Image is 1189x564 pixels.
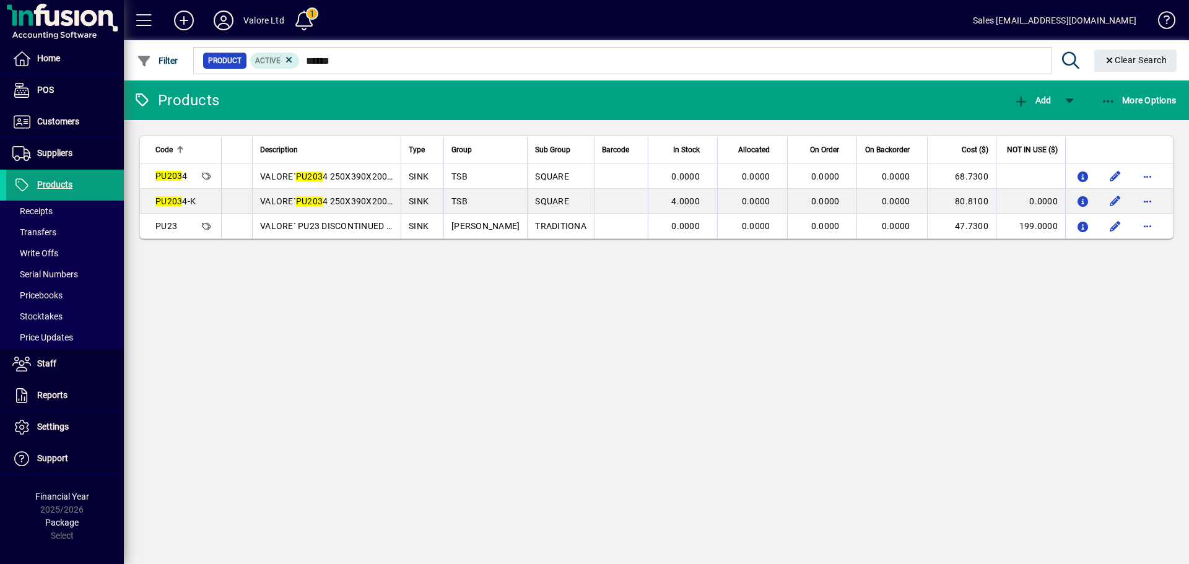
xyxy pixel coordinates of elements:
div: In Stock [656,143,711,157]
button: Profile [204,9,243,32]
span: On Order [810,143,839,157]
span: Allocated [738,143,770,157]
span: 0.0000 [742,221,770,231]
a: Support [6,443,124,474]
span: SQUARE [535,196,569,206]
button: More options [1138,191,1157,211]
a: Settings [6,412,124,443]
span: Price Updates [12,332,73,342]
span: Settings [37,422,69,432]
span: 0.0000 [671,171,700,181]
span: PU23 [155,221,177,231]
span: On Backorder [865,143,910,157]
span: Type [409,143,425,157]
span: 4.0000 [671,196,700,206]
a: Knowledge Base [1149,2,1174,43]
span: SQUARE [535,171,569,181]
span: 0.0000 [882,196,910,206]
span: Products [37,180,72,189]
span: 0.0000 [811,221,840,231]
span: Package [45,518,79,527]
a: Stocktakes [6,306,124,327]
em: PU203 [155,196,182,206]
span: TRADITIONA [535,221,586,231]
div: On Backorder [865,143,921,157]
span: 4-K [155,196,196,206]
span: VALORE` 4 250X390X200 SMALL SINK [260,171,440,181]
button: Add [1011,89,1054,111]
span: NOT IN USE ($) [1007,143,1058,157]
td: 47.7300 [927,214,995,238]
a: Staff [6,349,124,380]
span: Reports [37,390,68,400]
a: Serial Numbers [6,264,124,285]
mat-chip: Activation Status: Active [250,53,300,69]
td: 0.0000 [996,189,1065,214]
span: Customers [37,116,79,126]
span: Add [1014,95,1051,105]
div: On Order [795,143,850,157]
span: Home [37,53,60,63]
div: Allocated [725,143,781,157]
span: Description [260,143,298,157]
button: More options [1138,216,1157,236]
span: 0.0000 [671,221,700,231]
span: 0.0000 [882,171,910,181]
span: Staff [37,358,56,368]
a: Pricebooks [6,285,124,306]
div: Valore Ltd [243,11,284,30]
em: PU203 [296,196,323,206]
span: 4 [155,171,188,181]
td: 80.8100 [927,189,995,214]
a: POS [6,75,124,106]
a: Reports [6,380,124,411]
span: Financial Year [35,492,89,501]
button: Edit [1105,167,1125,186]
span: 0.0000 [811,171,840,181]
a: Customers [6,106,124,137]
div: Products [133,90,219,110]
div: Group [451,143,520,157]
span: SINK [409,221,429,231]
span: VALORE` 4 250X390X200 SMALL SINK [260,196,440,206]
span: Suppliers [37,148,72,158]
span: Serial Numbers [12,269,78,279]
td: 68.7300 [927,164,995,189]
a: Suppliers [6,138,124,169]
span: Stocktakes [12,311,63,321]
span: Group [451,143,472,157]
span: 0.0000 [882,221,910,231]
em: PU203 [296,171,323,181]
button: More options [1138,167,1157,186]
span: SINK [409,196,429,206]
div: Code [155,143,214,157]
a: Home [6,43,124,74]
div: Sub Group [535,143,586,157]
span: Product [208,54,242,67]
div: Sales [EMAIL_ADDRESS][DOMAIN_NAME] [973,11,1136,30]
a: Price Updates [6,327,124,348]
div: Type [409,143,436,157]
div: Description [260,143,393,157]
span: Sub Group [535,143,570,157]
span: Barcode [602,143,629,157]
button: More Options [1098,89,1180,111]
span: Write Offs [12,248,58,258]
a: Receipts [6,201,124,222]
span: 0.0000 [742,196,770,206]
button: Add [164,9,204,32]
span: Cost ($) [962,143,988,157]
button: Filter [134,50,181,72]
span: Transfers [12,227,56,237]
span: 0.0000 [811,196,840,206]
a: Write Offs [6,243,124,264]
span: Filter [137,56,178,66]
span: Active [255,56,281,65]
span: TSB [451,171,468,181]
span: 0.0000 [742,171,770,181]
span: Code [155,143,173,157]
button: Edit [1105,191,1125,211]
a: Transfers [6,222,124,243]
button: Edit [1105,216,1125,236]
button: Clear [1094,50,1177,72]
